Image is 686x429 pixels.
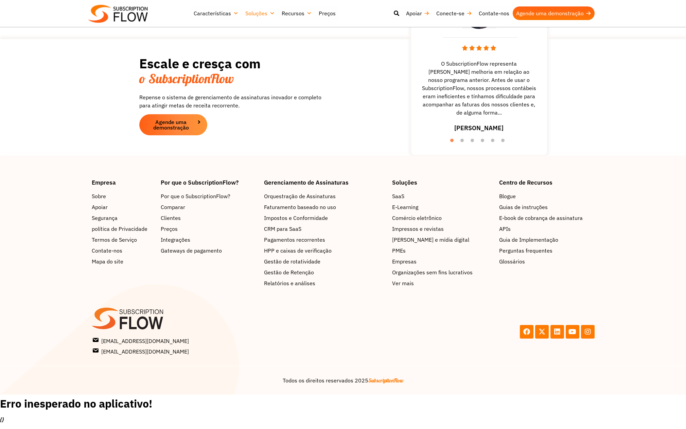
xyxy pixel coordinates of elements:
font: PMEs [392,247,406,254]
font: Termos de Serviço [92,236,137,243]
a: Preços [161,225,257,233]
a: Guias de instruções [499,203,594,211]
font: Pagamentos recorrentes [264,236,325,243]
button: 2 de 6 [460,139,467,145]
a: PMEs [392,246,492,255]
font: Repense o sistema de gerenciamento de assinaturas inovador e completo para atingir metas de recei... [139,94,321,109]
font: Impressos e revistas [392,225,444,232]
a: Comparar [161,203,257,211]
button: 3 de 6 [471,139,477,145]
a: Contate-nos [475,6,513,20]
a: Contate-nos [92,246,154,255]
a: Gestão de Retenção [264,268,386,276]
a: CRM para SaaS [264,225,386,233]
a: [EMAIL_ADDRESS][DOMAIN_NAME] [93,347,341,356]
a: Guia de Implementação [499,236,594,244]
a: Termos de Serviço [92,236,154,244]
font: SaaS [392,193,404,200]
a: Impressos e revistas [392,225,492,233]
font: Apoiar [406,10,422,17]
a: Relatórios e análises [264,279,386,287]
font: Escale e cresça com [139,55,261,72]
a: Comércio eletrônico [392,214,492,222]
a: Segurança [92,214,154,222]
font: Contate-nos [92,247,122,254]
a: Mapa do site [92,257,154,265]
font: Blogue [499,193,516,200]
font: Gestão de rotatividade [264,258,320,265]
font: Gerenciamento de Assinaturas [264,178,349,186]
a: Soluções [242,6,278,20]
font: Impostos e Conformidade [264,214,328,221]
font: SubscriptionFlow [368,377,404,384]
font: Preços [319,10,336,17]
a: Blogue [499,192,594,200]
a: Apoiar [403,6,433,20]
font: Por que o SubscriptionFlow? [161,178,239,186]
font: Todos os direitos reservados 2025 [283,377,368,384]
font: Conecte-se [436,10,464,17]
font: Recursos [282,10,304,17]
a: Agende uma demonstração [139,114,207,135]
a: Glossários [499,257,594,265]
button: 5 de 6 [491,139,498,145]
font: Agende uma demonstração [516,10,584,17]
font: Por que o SubscriptionFlow? [161,193,230,200]
a: E-book de cobrança de assinatura [499,214,594,222]
a: Preços [315,6,339,20]
font: Gestão de Retenção [264,269,314,276]
font: Ver mais [392,280,414,287]
font: [EMAIL_ADDRESS][DOMAIN_NAME] [101,348,189,355]
a: Sobre [92,192,154,200]
a: Gateways de pagamento [161,246,257,255]
font: Mapa do site [92,258,123,265]
font: Guia de Implementação [499,236,558,243]
font: Guias de instruções [499,204,548,210]
font: Organizações sem fins lucrativos [392,269,473,276]
font: [EMAIL_ADDRESS][DOMAIN_NAME] [101,338,189,344]
font: Apoiar [92,204,108,210]
a: [PERSON_NAME] e mídia digital [392,236,492,244]
font: Perguntas frequentes [499,247,552,254]
font: Agende uma demonstração [153,119,189,131]
font: Glossários [499,258,525,265]
a: Ver mais [392,279,492,287]
font: Preços [161,225,178,232]
a: Faturamento baseado no uso [264,203,386,211]
font: Faturamento baseado no uso [264,204,336,210]
a: Conecte-se [433,6,475,20]
a: Características [190,6,242,20]
font: Soluções [392,178,417,186]
button: 4 de 6 [481,139,488,145]
a: Clientes [161,214,257,222]
font: Centro de Recursos [499,178,552,186]
a: Organizações sem fins lucrativos [392,268,492,276]
a: Gestão de rotatividade [264,257,386,265]
font: [PERSON_NAME] e mídia digital [392,236,469,243]
a: SaaS [392,192,492,200]
a: Impostos e Conformidade [264,214,386,222]
a: Apoiar [92,203,154,211]
font: Segurança [92,214,118,221]
img: Fluxo de assinatura [88,5,148,23]
font: Empresa [92,178,116,186]
font: Sobre [92,193,106,200]
font: Soluções [245,10,267,17]
font: política de Privacidade [92,225,147,232]
font: Integrações [161,236,190,243]
font: HPP e caixas de verificação [264,247,332,254]
font: Empresas [392,258,417,265]
a: Agende uma demonstração [513,6,595,20]
a: Recursos [278,6,315,20]
button: 6 de 6 [501,139,508,145]
a: Integrações [161,236,257,244]
a: HPP e caixas de verificação [264,246,386,255]
font: E-Learning [392,204,418,210]
font: Comparar [161,204,185,210]
a: Orquestração de Assinaturas [264,192,386,200]
font: CRM para SaaS [264,225,301,232]
font: [PERSON_NAME] [454,124,504,132]
font: O SubscriptionFlow representa [PERSON_NAME] melhoria em relação ao nosso programa anterior. Antes... [422,60,536,116]
font: Orquestração de Assinaturas [264,193,336,200]
font: Comércio eletrônico [392,214,442,221]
